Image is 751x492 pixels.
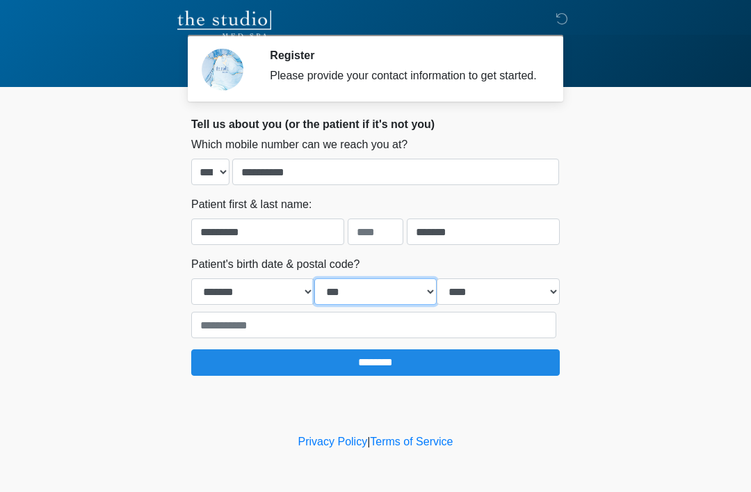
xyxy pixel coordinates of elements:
[191,256,360,273] label: Patient's birth date & postal code?
[270,68,539,84] div: Please provide your contact information to get started.
[191,136,407,153] label: Which mobile number can we reach you at?
[177,10,271,38] img: The Studio Med Spa Logo
[367,436,370,447] a: |
[191,196,312,213] label: Patient first & last name:
[202,49,243,90] img: Agent Avatar
[191,118,560,131] h2: Tell us about you (or the patient if it's not you)
[370,436,453,447] a: Terms of Service
[298,436,368,447] a: Privacy Policy
[270,49,539,62] h2: Register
